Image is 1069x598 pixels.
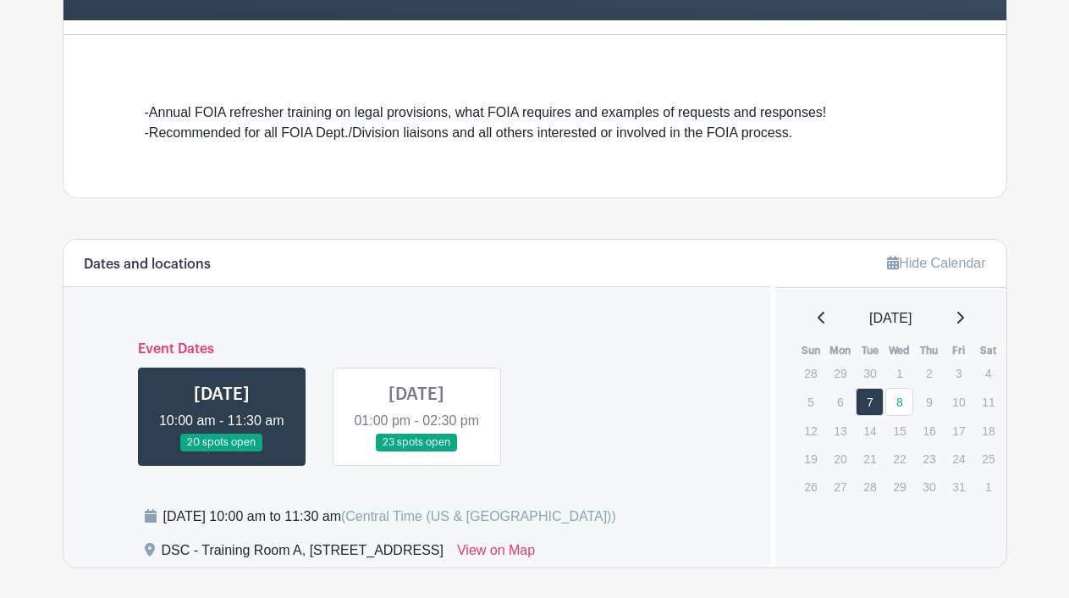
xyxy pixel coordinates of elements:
p: 20 [826,446,854,472]
p: 28 [796,360,824,386]
p: 1 [974,473,1002,500]
p: 27 [826,473,854,500]
p: 1 [885,360,913,386]
h6: Dates and locations [84,257,211,273]
p: 24 [945,446,973,472]
p: 3 [945,360,973,386]
p: 23 [915,446,943,472]
p: 17 [945,418,973,444]
p: 5 [796,389,824,415]
span: [DATE] [869,308,912,329]
div: DSC - Training Room A, [STREET_ADDRESS] [162,540,444,568]
th: Fri [944,342,973,359]
th: Tue [855,342,884,359]
p: 9 [915,389,943,415]
th: Mon [825,342,855,359]
p: 29 [826,360,854,386]
div: -Annual FOIA refresher training on legal provisions, what FOIA requires and examples of requests ... [145,102,925,143]
h6: Event Dates [124,341,710,357]
th: Sat [973,342,1003,359]
p: 26 [796,473,824,500]
p: 12 [796,418,824,444]
p: 25 [974,446,1002,472]
a: 8 [885,388,913,416]
p: 13 [826,418,854,444]
p: 22 [885,446,913,472]
p: 4 [974,360,1002,386]
p: 30 [856,360,884,386]
p: 14 [856,418,884,444]
p: 28 [856,473,884,500]
p: 16 [915,418,943,444]
a: 7 [856,388,884,416]
p: 6 [826,389,854,415]
a: Hide Calendar [887,256,985,270]
span: (Central Time (US & [GEOGRAPHIC_DATA])) [341,509,616,523]
th: Thu [914,342,944,359]
p: 29 [885,473,913,500]
div: [DATE] 10:00 am to 11:30 am [163,507,616,527]
p: 30 [915,473,943,500]
p: 19 [796,446,824,472]
p: 10 [945,389,973,415]
p: 15 [885,418,913,444]
p: 21 [856,446,884,472]
p: 11 [974,389,1002,415]
p: 31 [945,473,973,500]
p: 18 [974,418,1002,444]
a: View on Map [457,540,535,568]
p: 2 [915,360,943,386]
th: Wed [884,342,914,359]
th: Sun [796,342,825,359]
